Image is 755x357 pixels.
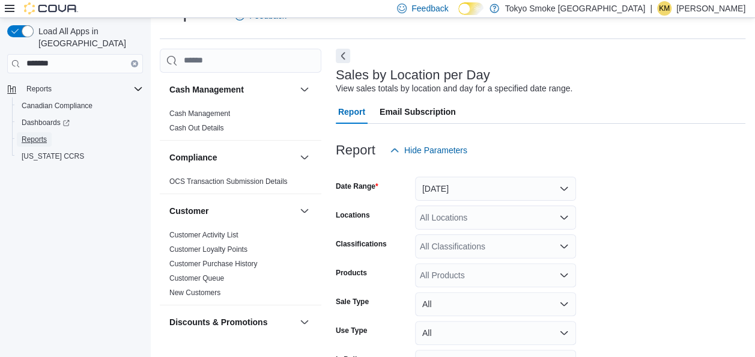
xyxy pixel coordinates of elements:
[7,76,143,196] nav: Complex example
[160,228,321,305] div: Customer
[169,259,258,269] span: Customer Purchase History
[12,148,148,165] button: [US_STATE] CCRS
[676,1,745,16] p: [PERSON_NAME]
[169,205,208,217] h3: Customer
[336,49,350,63] button: Next
[336,82,572,95] div: View sales totals by location and day for a specified date range.
[380,100,456,124] span: Email Subscription
[411,2,448,14] span: Feedback
[131,60,138,67] button: Clear input
[659,1,670,16] span: KM
[169,230,238,240] span: Customer Activity List
[22,82,56,96] button: Reports
[336,239,387,249] label: Classifications
[404,144,467,156] span: Hide Parameters
[22,82,143,96] span: Reports
[336,326,367,335] label: Use Type
[336,210,370,220] label: Locations
[169,231,238,239] a: Customer Activity List
[169,151,295,163] button: Compliance
[17,115,143,130] span: Dashboards
[458,2,484,15] input: Dark Mode
[2,81,148,97] button: Reports
[12,131,148,148] button: Reports
[17,115,74,130] a: Dashboards
[169,245,247,254] a: Customer Loyalty Points
[336,68,490,82] h3: Sales by Location per Day
[169,273,224,283] span: Customer Queue
[169,124,224,132] a: Cash Out Details
[169,84,244,96] h3: Cash Management
[169,123,224,133] span: Cash Out Details
[22,118,70,127] span: Dashboards
[17,99,97,113] a: Canadian Compliance
[169,205,295,217] button: Customer
[169,177,288,186] a: OCS Transaction Submission Details
[559,213,569,222] button: Open list of options
[17,99,143,113] span: Canadian Compliance
[415,321,576,345] button: All
[297,82,312,97] button: Cash Management
[297,150,312,165] button: Compliance
[17,149,143,163] span: Washington CCRS
[169,316,267,328] h3: Discounts & Promotions
[650,1,652,16] p: |
[338,100,365,124] span: Report
[17,132,143,147] span: Reports
[160,174,321,194] div: Compliance
[34,25,143,49] span: Load All Apps in [GEOGRAPHIC_DATA]
[336,268,367,278] label: Products
[169,151,217,163] h3: Compliance
[169,109,230,118] a: Cash Management
[169,288,220,297] a: New Customers
[385,138,472,162] button: Hide Parameters
[22,135,47,144] span: Reports
[12,114,148,131] a: Dashboards
[297,204,312,218] button: Customer
[26,84,52,94] span: Reports
[169,316,295,328] button: Discounts & Promotions
[169,260,258,268] a: Customer Purchase History
[22,101,92,111] span: Canadian Compliance
[12,97,148,114] button: Canadian Compliance
[415,177,576,201] button: [DATE]
[336,143,375,157] h3: Report
[17,132,52,147] a: Reports
[657,1,672,16] div: Krista Maitland
[559,242,569,251] button: Open list of options
[458,15,459,16] span: Dark Mode
[336,297,369,307] label: Sale Type
[169,274,224,282] a: Customer Queue
[169,84,295,96] button: Cash Management
[415,292,576,316] button: All
[336,182,378,191] label: Date Range
[22,151,84,161] span: [US_STATE] CCRS
[559,270,569,280] button: Open list of options
[24,2,78,14] img: Cova
[160,106,321,140] div: Cash Management
[505,1,646,16] p: Tokyo Smoke [GEOGRAPHIC_DATA]
[297,315,312,329] button: Discounts & Promotions
[17,149,89,163] a: [US_STATE] CCRS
